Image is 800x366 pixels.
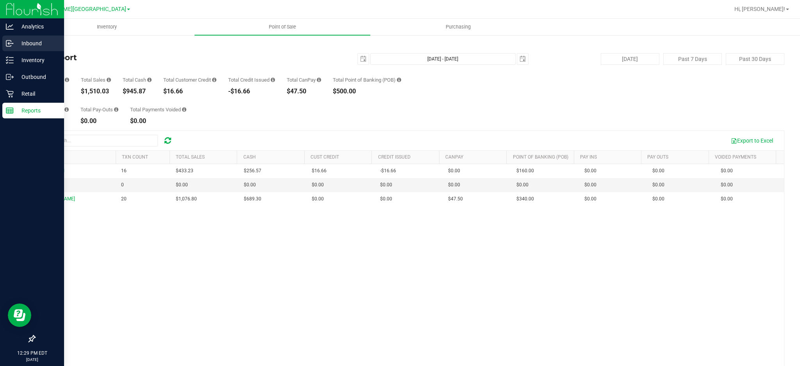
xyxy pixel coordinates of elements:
[6,23,14,30] inline-svg: Analytics
[80,107,118,112] div: Total Pay-Outs
[312,195,324,203] span: $0.00
[378,154,411,160] a: Credit Issued
[81,77,111,82] div: Total Sales
[182,107,186,112] i: Sum of all voided payment transaction amounts (excluding tips and transaction fees) within the da...
[663,53,722,65] button: Past 7 Days
[311,154,339,160] a: Cust Credit
[244,195,261,203] span: $689.30
[6,107,14,114] inline-svg: Reports
[163,77,216,82] div: Total Customer Credit
[370,19,546,35] a: Purchasing
[107,77,111,82] i: Sum of all successful, non-voided payment transaction amounts (excluding tips and transaction fee...
[358,54,369,64] span: select
[258,23,307,30] span: Point of Sale
[80,118,118,124] div: $0.00
[445,154,463,160] a: CanPay
[14,106,61,115] p: Reports
[734,6,785,12] span: Hi, [PERSON_NAME]!
[41,135,158,146] input: Search...
[516,167,534,175] span: $160.00
[123,77,152,82] div: Total Cash
[4,350,61,357] p: 12:29 PM EDT
[122,154,148,160] a: TXN Count
[244,181,256,189] span: $0.00
[34,53,284,62] h4: Till Report
[513,154,568,160] a: Point of Banking (POB)
[176,154,205,160] a: Total Sales
[721,167,733,175] span: $0.00
[380,167,396,175] span: -$16.66
[397,77,401,82] i: Sum of the successful, non-voided point-of-banking payment transaction amounts, both via payment ...
[130,107,186,112] div: Total Payments Voided
[435,23,481,30] span: Purchasing
[228,88,275,95] div: -$16.66
[584,167,596,175] span: $0.00
[81,88,111,95] div: $1,510.03
[516,195,534,203] span: $340.00
[6,90,14,98] inline-svg: Retail
[721,195,733,203] span: $0.00
[121,181,124,189] span: 0
[380,181,392,189] span: $0.00
[212,77,216,82] i: Sum of all successful, non-voided payment transaction amounts using account credit as the payment...
[65,77,69,82] i: Count of all successful payment transactions, possibly including voids, refunds, and cash-back fr...
[647,154,668,160] a: Pay Outs
[652,181,664,189] span: $0.00
[448,195,463,203] span: $47.50
[6,73,14,81] inline-svg: Outbound
[287,77,321,82] div: Total CanPay
[86,23,127,30] span: Inventory
[312,167,327,175] span: $16.66
[4,357,61,362] p: [DATE]
[601,53,659,65] button: [DATE]
[287,88,321,95] div: $47.50
[176,181,188,189] span: $0.00
[228,77,275,82] div: Total Credit Issued
[121,167,127,175] span: 16
[517,54,528,64] span: select
[6,39,14,47] inline-svg: Inbound
[6,56,14,64] inline-svg: Inventory
[243,154,256,160] a: Cash
[584,195,596,203] span: $0.00
[244,167,261,175] span: $256.57
[8,304,31,327] iframe: Resource center
[448,167,460,175] span: $0.00
[652,167,664,175] span: $0.00
[317,77,321,82] i: Sum of all successful, non-voided payment transaction amounts using CanPay (as well as manual Can...
[14,89,61,98] p: Retail
[580,154,597,160] a: Pay Ins
[114,107,118,112] i: Sum of all cash pay-outs removed from tills within the date range.
[14,22,61,31] p: Analytics
[176,195,197,203] span: $1,076.80
[516,181,529,189] span: $0.00
[30,6,126,12] span: [PERSON_NAME][GEOGRAPHIC_DATA]
[726,53,784,65] button: Past 30 Days
[14,72,61,82] p: Outbound
[333,77,401,82] div: Total Point of Banking (POB)
[14,55,61,65] p: Inventory
[312,181,324,189] span: $0.00
[715,154,756,160] a: Voided Payments
[123,88,152,95] div: $945.87
[652,195,664,203] span: $0.00
[176,167,193,175] span: $433.23
[726,134,778,147] button: Export to Excel
[271,77,275,82] i: Sum of all successful refund transaction amounts from purchase returns resulting in account credi...
[333,88,401,95] div: $500.00
[147,77,152,82] i: Sum of all successful, non-voided cash payment transaction amounts (excluding tips and transactio...
[195,19,370,35] a: Point of Sale
[130,118,186,124] div: $0.00
[380,195,392,203] span: $0.00
[584,181,596,189] span: $0.00
[448,181,460,189] span: $0.00
[163,88,216,95] div: $16.66
[64,107,69,112] i: Sum of all cash pay-ins added to tills within the date range.
[14,39,61,48] p: Inbound
[721,181,733,189] span: $0.00
[121,195,127,203] span: 20
[19,19,195,35] a: Inventory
